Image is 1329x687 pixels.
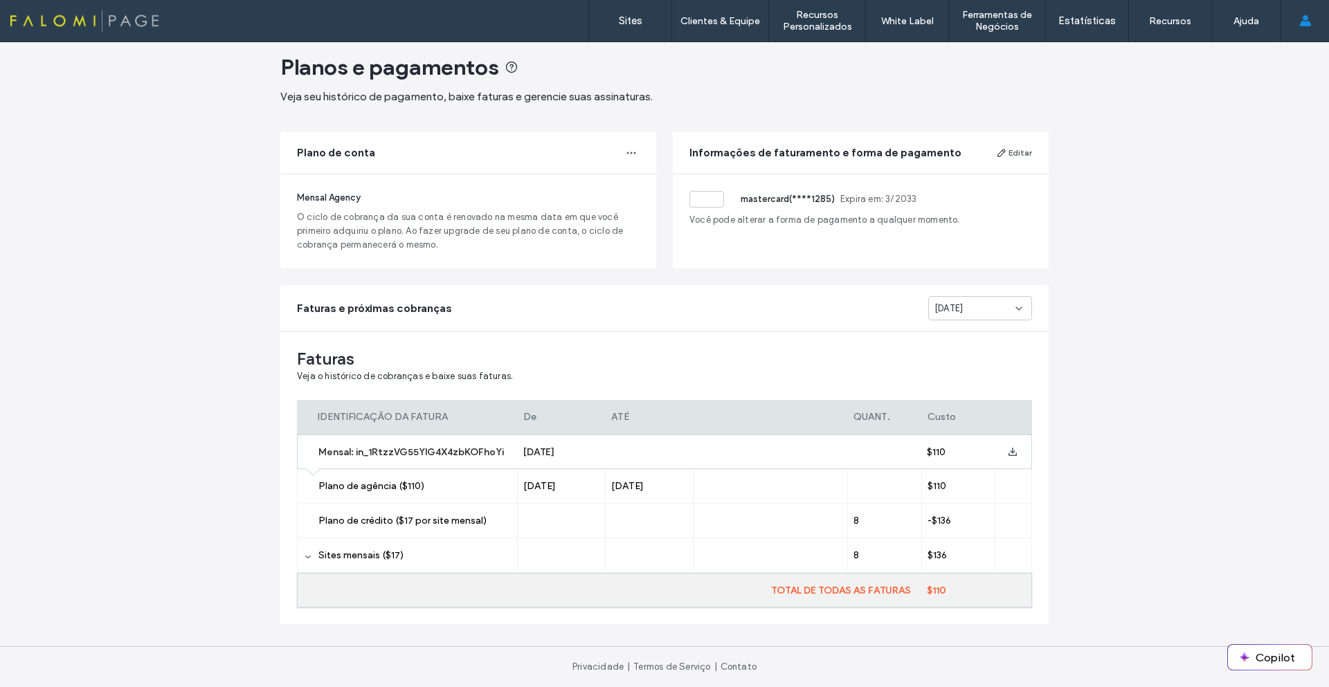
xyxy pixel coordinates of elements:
label: $110 [921,585,1031,596]
label: Sites [619,15,642,27]
label: Estatísticas [1058,15,1116,27]
a: Termos de Serviço [633,661,710,672]
label: White Label [881,15,934,27]
span: IDENTIFICAÇÃO DA FATURA [318,411,448,423]
span: Ajuda [30,10,66,22]
span: De [523,411,536,423]
span: mastercard (**** 1285 ) [741,192,835,206]
span: Sites mensais ($17) [318,549,404,561]
span: Veja seu histórico de pagamento, baixe faturas e gerencie suas assinaturas. [280,90,653,103]
span: [DATE] [611,480,644,492]
span: Custo [928,411,956,423]
span: Plano de agência ($110) [318,480,424,492]
button: Copilot [1228,645,1312,670]
span: 8 [853,515,859,526]
span: [DATE] [523,446,554,458]
span: $136 [928,549,947,561]
span: $110 [928,480,946,492]
span: 8 [853,549,859,561]
span: Mensal Agency [297,192,361,203]
span: [DATE] [934,302,963,315]
span: Mensal: in_1RtzzVG55YlG4X4zbKOFhoYi [318,446,504,458]
span: Você pode alterar a forma de pagamento a qualquer momento. [689,213,1032,227]
span: Expira em: 3 / 2033 [840,192,916,206]
span: | [627,661,630,672]
a: Privacidade [572,661,624,672]
span: Plano de crédito ($17 por site mensal) [318,515,487,526]
span: Faturas e próximas cobranças [297,301,452,316]
span: QUANT. [853,411,890,423]
label: Ferramentas de Negócios [949,9,1045,33]
span: -$136 [928,515,951,526]
span: Planos e pagamentos [280,53,499,81]
span: [DATE] [523,480,556,492]
span: Faturas [297,349,1032,369]
label: Ajuda [1233,15,1259,27]
label: Clientes & Equipe [680,15,760,27]
span: Veja o histórico de cobranças e baixe suas faturas. [297,371,513,381]
span: $110 [927,446,946,458]
span: O ciclo de cobrança da sua conta é renovado na mesma data em que você primeiro adquiriu o plano. ... [297,210,640,252]
button: Editar [996,145,1032,161]
span: Informações de faturamento e forma de pagamento [689,145,961,161]
span: Plano de conta [297,145,375,161]
span: | [714,661,717,672]
span: ATÉ [611,411,629,423]
label: Recursos [1149,15,1191,27]
label: Recursos Personalizados [769,9,865,33]
a: Contato [721,661,757,672]
span: TOTAL DE TODAS AS FATURAS [771,585,911,596]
